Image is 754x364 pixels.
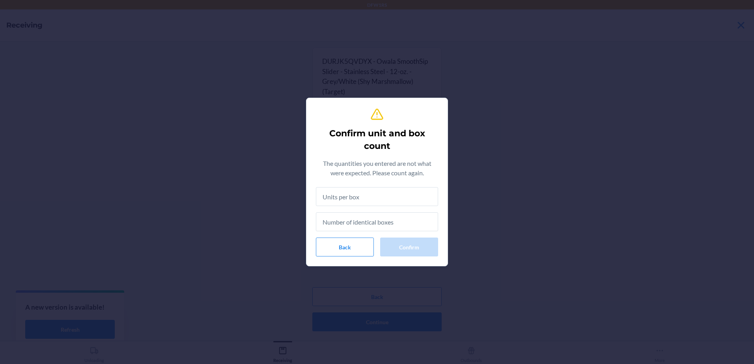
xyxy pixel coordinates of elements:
input: Units per box [316,187,438,206]
p: The quantities you entered are not what were expected. Please count again. [316,159,438,178]
button: Confirm [380,238,438,256]
h2: Confirm unit and box count [319,127,435,152]
button: Back [316,238,374,256]
input: Number of identical boxes [316,212,438,231]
